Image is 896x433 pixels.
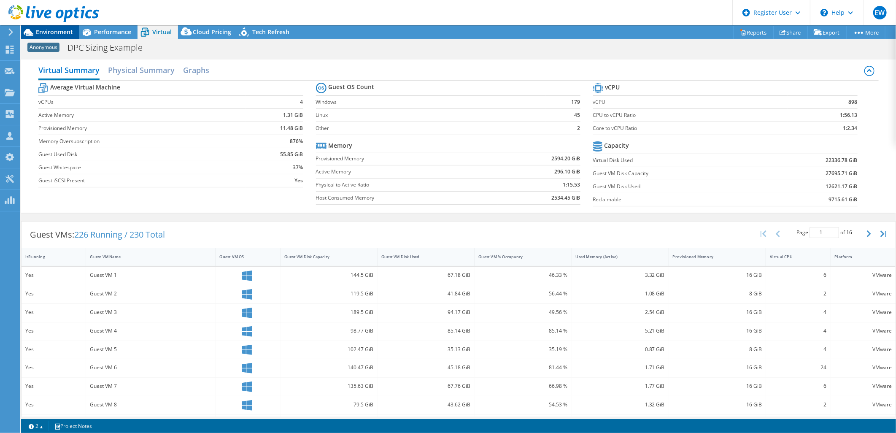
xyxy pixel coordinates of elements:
div: VMware [835,345,892,354]
span: Performance [94,28,131,36]
label: Guest Used Disk [38,150,245,159]
b: 55.85 GiB [281,150,303,159]
div: 4 [770,308,826,317]
div: 85.14 % [478,326,567,336]
label: vCPUs [38,98,245,106]
div: 54.53 % [478,400,567,409]
span: 16 [846,229,852,236]
span: Environment [36,28,73,36]
b: 12621.17 GiB [826,182,858,191]
div: 1.32 GiB [576,400,665,409]
span: 226 Running / 230 Total [74,229,165,240]
div: VMware [835,382,892,391]
b: 2 [578,124,580,133]
div: 2 [770,400,826,409]
div: Yes [25,400,82,409]
div: 67.76 GiB [381,382,470,391]
label: Reclaimable [593,195,766,204]
b: 4 [300,98,303,106]
label: Physical to Active Ratio [316,181,498,189]
div: 46.33 % [478,271,567,280]
div: Guest VM % Occupancy [478,254,557,260]
div: Used Memory (Active) [576,254,655,260]
label: Windows [316,98,546,106]
b: 1:56.13 [840,111,858,119]
b: 1:2.34 [843,124,858,133]
div: 41.84 GiB [381,289,470,298]
div: 119.5 GiB [284,289,373,298]
div: Virtual CPU [770,254,816,260]
b: vCPU [605,83,620,92]
div: 1.77 GiB [576,382,665,391]
label: Core to vCPU Ratio [593,124,788,133]
div: 16 GiB [673,271,762,280]
a: More [846,26,885,39]
label: Other [316,124,546,133]
b: 1:15.53 [563,181,580,189]
div: 94.17 GiB [381,308,470,317]
b: Capacity [605,141,629,150]
b: 1.31 GiB [283,111,303,119]
div: 0.87 GiB [576,345,665,354]
div: Yes [25,271,82,280]
label: Guest VM Disk Used [593,182,766,191]
a: Share [773,26,808,39]
div: Yes [25,382,82,391]
div: Guest VM 5 [90,345,211,354]
div: Guest VM 8 [90,400,211,409]
input: jump to page [810,227,839,238]
div: Yes [25,363,82,372]
div: 81.44 % [478,363,567,372]
b: Average Virtual Machine [50,83,120,92]
div: Guest VM 7 [90,382,211,391]
label: Active Memory [316,168,498,176]
div: Guest VM Disk Capacity [284,254,363,260]
svg: \n [820,9,828,16]
h2: Graphs [183,62,209,78]
div: 79.5 GiB [284,400,373,409]
div: VMware [835,326,892,336]
span: Anonymous [27,43,59,52]
label: Provisioned Memory [38,124,245,133]
div: Yes [25,308,82,317]
div: VMware [835,400,892,409]
b: 9715.61 GiB [829,195,858,204]
div: VMware [835,289,892,298]
h1: DPC Sizing Example [64,43,156,52]
div: Platform [835,254,882,260]
div: Guest VM 3 [90,308,211,317]
div: 8 GiB [673,345,762,354]
div: Guest VM 2 [90,289,211,298]
div: Guest VMs: [22,222,173,248]
div: 24 [770,363,826,372]
b: Yes [295,176,303,185]
span: Virtual [152,28,172,36]
b: 27695.71 GiB [826,169,858,178]
span: EW [873,6,887,19]
b: 296.10 GiB [555,168,580,176]
div: 5.21 GiB [576,326,665,336]
label: Guest VM Disk Capacity [593,169,766,178]
a: Project Notes [49,421,98,431]
div: 144.5 GiB [284,271,373,280]
div: Guest VM 4 [90,326,211,336]
div: 67.18 GiB [381,271,470,280]
div: IsRunning [25,254,72,260]
h2: Virtual Summary [38,62,100,80]
label: Host Consumed Memory [316,194,498,202]
div: 140.47 GiB [284,363,373,372]
div: 2.54 GiB [576,308,665,317]
div: 4 [770,326,826,336]
div: 16 GiB [673,308,762,317]
div: 135.63 GiB [284,382,373,391]
b: 45 [575,111,580,119]
div: 1.71 GiB [576,363,665,372]
a: Export [807,26,847,39]
div: Yes [25,289,82,298]
div: 2 [770,289,826,298]
div: 102.47 GiB [284,345,373,354]
div: Guest VM 1 [90,271,211,280]
div: 16 GiB [673,326,762,336]
div: 85.14 GiB [381,326,470,336]
div: VMware [835,308,892,317]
